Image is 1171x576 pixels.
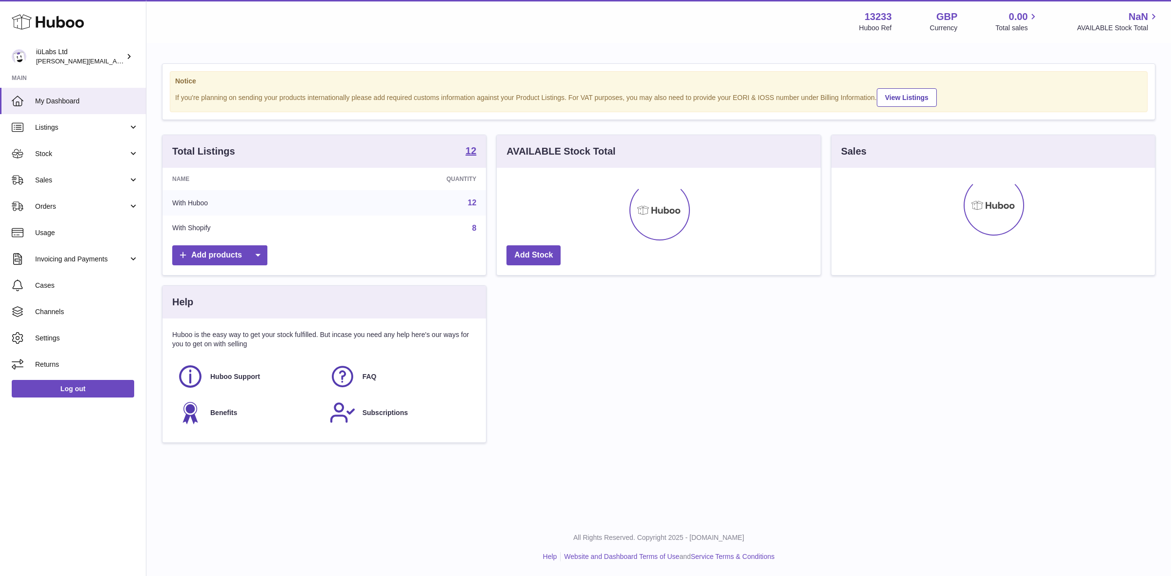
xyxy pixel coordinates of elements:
[172,330,476,349] p: Huboo is the easy way to get your stock fulfilled. But incase you need any help here's our ways f...
[172,296,193,309] h3: Help
[175,87,1142,107] div: If you're planning on sending your products internationally please add required customs informati...
[35,228,139,238] span: Usage
[472,224,476,232] a: 8
[561,552,774,561] li: and
[210,408,237,417] span: Benefits
[543,553,557,560] a: Help
[172,245,267,265] a: Add products
[35,97,139,106] span: My Dashboard
[12,380,134,397] a: Log out
[172,145,235,158] h3: Total Listings
[859,23,892,33] div: Huboo Ref
[1077,23,1159,33] span: AVAILABLE Stock Total
[35,255,128,264] span: Invoicing and Payments
[465,146,476,158] a: 12
[865,10,892,23] strong: 13233
[154,533,1163,542] p: All Rights Reserved. Copyright 2025 - [DOMAIN_NAME]
[36,57,196,65] span: [PERSON_NAME][EMAIL_ADDRESS][DOMAIN_NAME]
[363,372,377,381] span: FAQ
[162,168,337,190] th: Name
[35,202,128,211] span: Orders
[162,216,337,241] td: With Shopify
[363,408,408,417] span: Subscriptions
[177,363,320,390] a: Huboo Support
[329,363,472,390] a: FAQ
[995,23,1039,33] span: Total sales
[329,399,472,426] a: Subscriptions
[877,88,937,107] a: View Listings
[177,399,320,426] a: Benefits
[35,334,139,343] span: Settings
[506,145,615,158] h3: AVAILABLE Stock Total
[995,10,1039,33] a: 0.00 Total sales
[36,47,124,66] div: iüLabs Ltd
[841,145,867,158] h3: Sales
[35,176,128,185] span: Sales
[210,372,260,381] span: Huboo Support
[35,123,128,132] span: Listings
[35,149,128,159] span: Stock
[564,553,679,560] a: Website and Dashboard Terms of Use
[506,245,561,265] a: Add Stock
[465,146,476,156] strong: 12
[12,49,26,64] img: annunziata@iulabs.co
[175,77,1142,86] strong: Notice
[35,281,139,290] span: Cases
[468,199,477,207] a: 12
[35,360,139,369] span: Returns
[936,10,957,23] strong: GBP
[930,23,958,33] div: Currency
[337,168,486,190] th: Quantity
[1129,10,1148,23] span: NaN
[35,307,139,317] span: Channels
[162,190,337,216] td: With Huboo
[1077,10,1159,33] a: NaN AVAILABLE Stock Total
[1009,10,1028,23] span: 0.00
[691,553,775,560] a: Service Terms & Conditions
